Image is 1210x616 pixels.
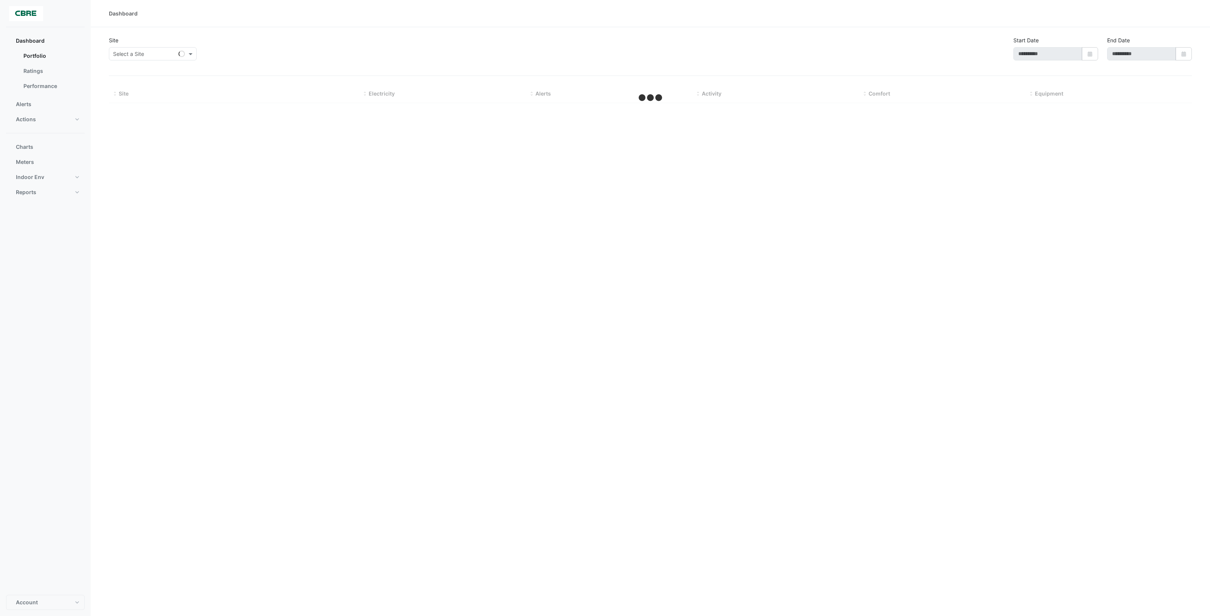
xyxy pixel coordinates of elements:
[6,48,85,97] div: Dashboard
[9,6,43,21] img: Company Logo
[535,90,551,97] span: Alerts
[702,90,721,97] span: Activity
[16,599,38,606] span: Account
[6,97,85,112] button: Alerts
[869,90,890,97] span: Comfort
[16,37,45,45] span: Dashboard
[17,79,85,94] a: Performance
[119,90,129,97] span: Site
[16,188,36,196] span: Reports
[1013,36,1039,44] label: Start Date
[1107,36,1130,44] label: End Date
[16,116,36,123] span: Actions
[17,63,85,79] a: Ratings
[16,143,33,151] span: Charts
[6,595,85,610] button: Account
[109,9,138,17] div: Dashboard
[16,173,44,181] span: Indoor Env
[109,36,118,44] label: Site
[369,90,395,97] span: Electricity
[6,33,85,48] button: Dashboard
[16,100,31,108] span: Alerts
[6,139,85,154] button: Charts
[16,158,34,166] span: Meters
[6,154,85,170] button: Meters
[6,185,85,200] button: Reports
[6,112,85,127] button: Actions
[1035,90,1063,97] span: Equipment
[6,170,85,185] button: Indoor Env
[17,48,85,63] a: Portfolio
